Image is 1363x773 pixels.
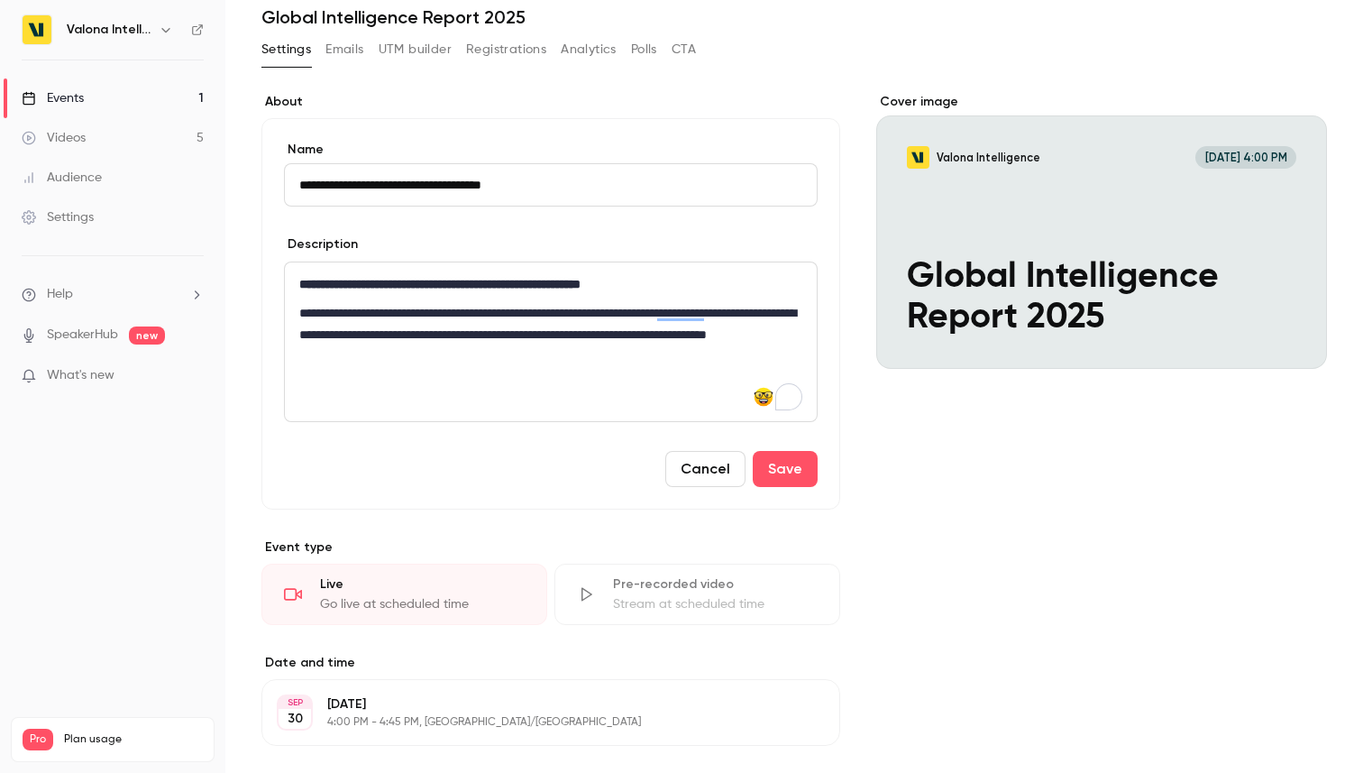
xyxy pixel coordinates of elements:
span: What's new [47,366,114,385]
div: Live [320,575,525,594]
button: Registrations [466,35,546,64]
div: LiveGo live at scheduled time [261,564,547,625]
label: Cover image [876,93,1327,111]
p: Event type [261,538,840,557]
div: Stream at scheduled time [613,595,818,613]
p: 30 [288,710,303,728]
h6: Valona Intelligence [67,21,151,39]
p: 4:00 PM - 4:45 PM, [GEOGRAPHIC_DATA]/[GEOGRAPHIC_DATA] [327,715,745,730]
button: Cancel [665,451,746,487]
section: description [284,262,818,422]
label: Date and time [261,654,840,672]
div: Events [22,89,84,107]
label: Description [284,235,358,253]
div: To enrich screen reader interactions, please activate Accessibility in Grammarly extension settings [285,262,817,421]
button: UTM builder [379,35,452,64]
div: Videos [22,129,86,147]
button: Analytics [561,35,617,64]
li: help-dropdown-opener [22,285,204,304]
img: Valona Intelligence [23,15,51,44]
div: Pre-recorded video [613,575,818,594]
div: Pre-recorded videoStream at scheduled time [554,564,840,625]
button: Emails [325,35,363,64]
button: Save [753,451,818,487]
button: CTA [672,35,696,64]
a: SpeakerHub [47,326,118,345]
p: [DATE] [327,695,745,713]
span: Plan usage [64,732,203,747]
span: Help [47,285,73,304]
div: Settings [22,208,94,226]
label: About [261,93,840,111]
button: Settings [261,35,311,64]
span: Pro [23,729,53,750]
div: Audience [22,169,102,187]
button: Polls [631,35,657,64]
label: Name [284,141,818,159]
span: new [129,327,165,345]
section: Cover image [876,93,1327,369]
h1: Global Intelligence Report 2025 [261,6,1327,28]
div: SEP [279,696,311,709]
div: Go live at scheduled time [320,595,525,613]
div: editor [285,262,817,421]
